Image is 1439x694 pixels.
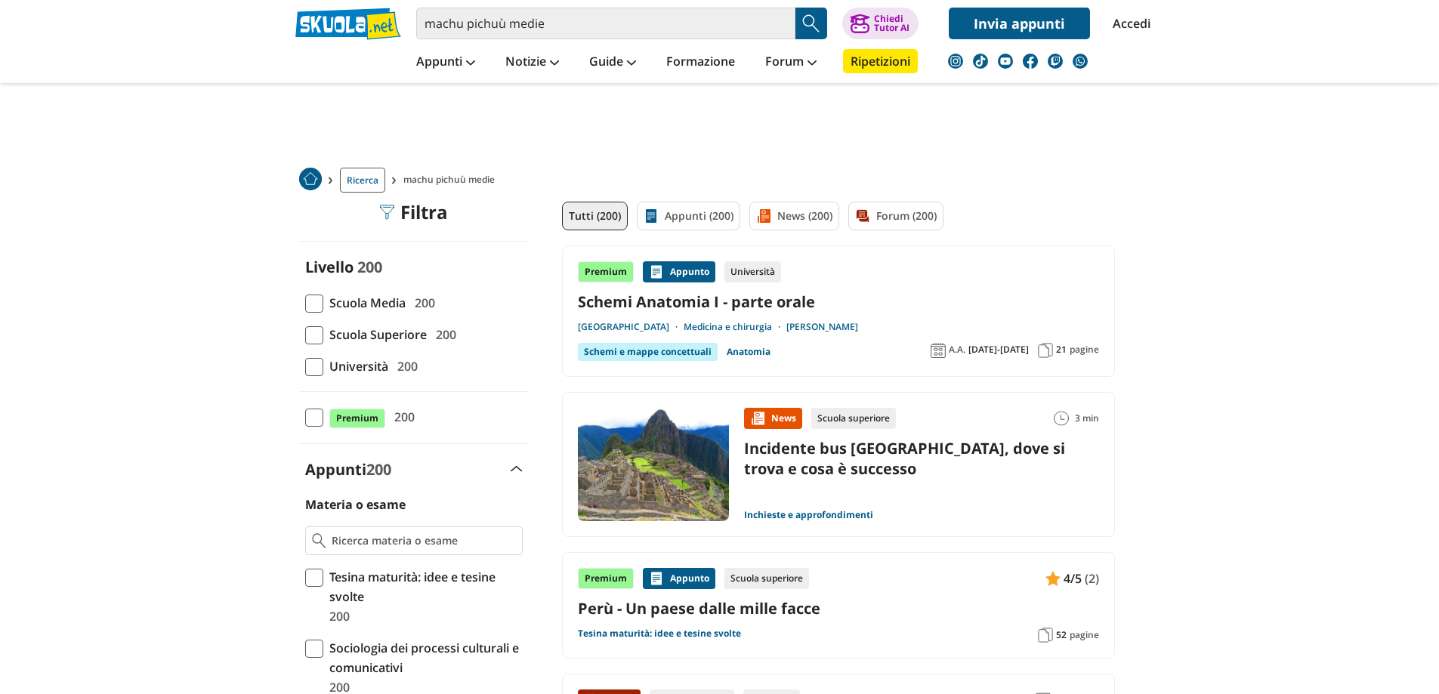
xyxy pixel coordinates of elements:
[644,208,659,224] img: Appunti filtro contenuto
[744,408,802,429] div: News
[948,54,963,69] img: instagram
[329,409,385,428] span: Premium
[1056,629,1067,641] span: 52
[811,408,896,429] div: Scuola superiore
[578,568,634,589] div: Premium
[637,202,740,230] a: Appunti (200)
[800,12,823,35] img: Cerca appunti, riassunti o versioni
[649,571,664,586] img: Appunti contenuto
[305,257,354,277] label: Livello
[340,168,385,193] a: Ricerca
[855,208,870,224] img: Forum filtro contenuto
[1064,569,1082,588] span: 4/5
[874,14,909,32] div: Chiedi Tutor AI
[323,638,523,677] span: Sociologia dei processi culturali e comunicativi
[724,261,781,282] div: Università
[562,202,628,230] a: Tutti (200)
[323,293,406,313] span: Scuola Media
[305,459,391,480] label: Appunti
[727,343,770,361] a: Anatomia
[1054,411,1069,426] img: Tempo lettura
[643,261,715,282] div: Appunto
[578,291,1099,312] a: Schemi Anatomia I - parte orale
[379,205,394,220] img: Filtra filtri mobile
[749,202,839,230] a: News (200)
[1045,571,1061,586] img: Appunti contenuto
[305,496,406,513] label: Materia o esame
[795,8,827,39] button: Search Button
[323,325,427,344] span: Scuola Superiore
[403,168,501,193] span: machu pichuù medie
[388,407,415,427] span: 200
[578,261,634,282] div: Premium
[843,49,918,73] a: Ripetizioni
[323,606,350,626] span: 200
[1038,628,1053,643] img: Pagine
[848,202,943,230] a: Forum (200)
[842,8,919,39] button: ChiediTutor AI
[1048,54,1063,69] img: twitch
[973,54,988,69] img: tiktok
[1075,408,1099,429] span: 3 min
[761,49,820,76] a: Forum
[578,321,684,333] a: [GEOGRAPHIC_DATA]
[357,257,382,277] span: 200
[323,356,388,376] span: Università
[684,321,786,333] a: Medicina e chirurgia
[585,49,640,76] a: Guide
[1113,8,1144,39] a: Accedi
[299,168,322,193] a: Home
[998,54,1013,69] img: youtube
[786,321,858,333] a: [PERSON_NAME]
[1070,344,1099,356] span: pagine
[578,408,729,521] img: Immagine news
[332,533,515,548] input: Ricerca materia o esame
[578,628,741,640] a: Tesina maturità: idee e tesine svolte
[643,568,715,589] div: Appunto
[1073,54,1088,69] img: WhatsApp
[744,509,873,521] a: Inchieste e approfondimenti
[430,325,456,344] span: 200
[744,438,1065,479] a: Incidente bus [GEOGRAPHIC_DATA], dove si trova e cosa è successo
[750,411,765,426] img: News contenuto
[756,208,771,224] img: News filtro contenuto
[649,264,664,279] img: Appunti contenuto
[323,567,523,606] span: Tesina maturità: idee e tesine svolte
[366,459,391,480] span: 200
[578,598,1099,618] a: Perù - Un paese dalle mille facce
[931,343,946,358] img: Anno accademico
[662,49,739,76] a: Formazione
[379,202,448,223] div: Filtra
[502,49,563,76] a: Notizie
[1085,569,1099,588] span: (2)
[968,344,1029,356] span: [DATE]-[DATE]
[416,8,795,39] input: Cerca appunti, riassunti o versioni
[1023,54,1038,69] img: facebook
[412,49,479,76] a: Appunti
[312,533,326,548] img: Ricerca materia o esame
[1070,629,1099,641] span: pagine
[949,8,1090,39] a: Invia appunti
[1038,343,1053,358] img: Pagine
[724,568,809,589] div: Scuola superiore
[949,344,965,356] span: A.A.
[1056,344,1067,356] span: 21
[578,343,718,361] div: Schemi e mappe concettuali
[409,293,435,313] span: 200
[391,356,418,376] span: 200
[511,466,523,472] img: Apri e chiudi sezione
[299,168,322,190] img: Home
